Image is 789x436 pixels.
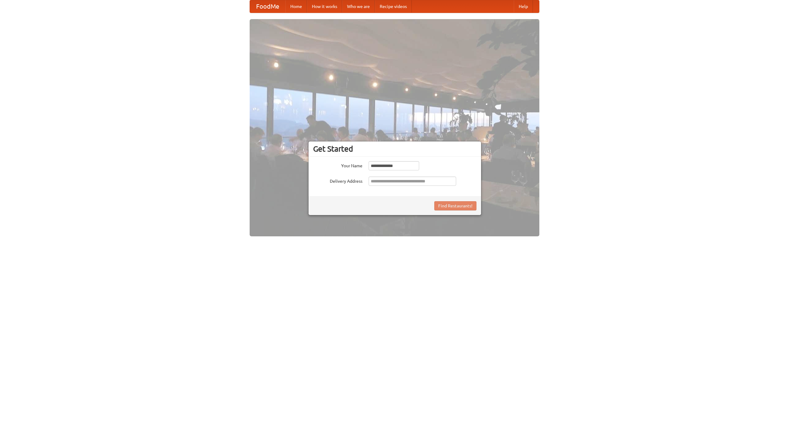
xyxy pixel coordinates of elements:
a: How it works [307,0,342,13]
a: Who we are [342,0,375,13]
button: Find Restaurants! [434,201,476,210]
label: Delivery Address [313,177,362,184]
label: Your Name [313,161,362,169]
h3: Get Started [313,144,476,153]
a: Recipe videos [375,0,412,13]
a: Home [285,0,307,13]
a: FoodMe [250,0,285,13]
a: Help [514,0,533,13]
